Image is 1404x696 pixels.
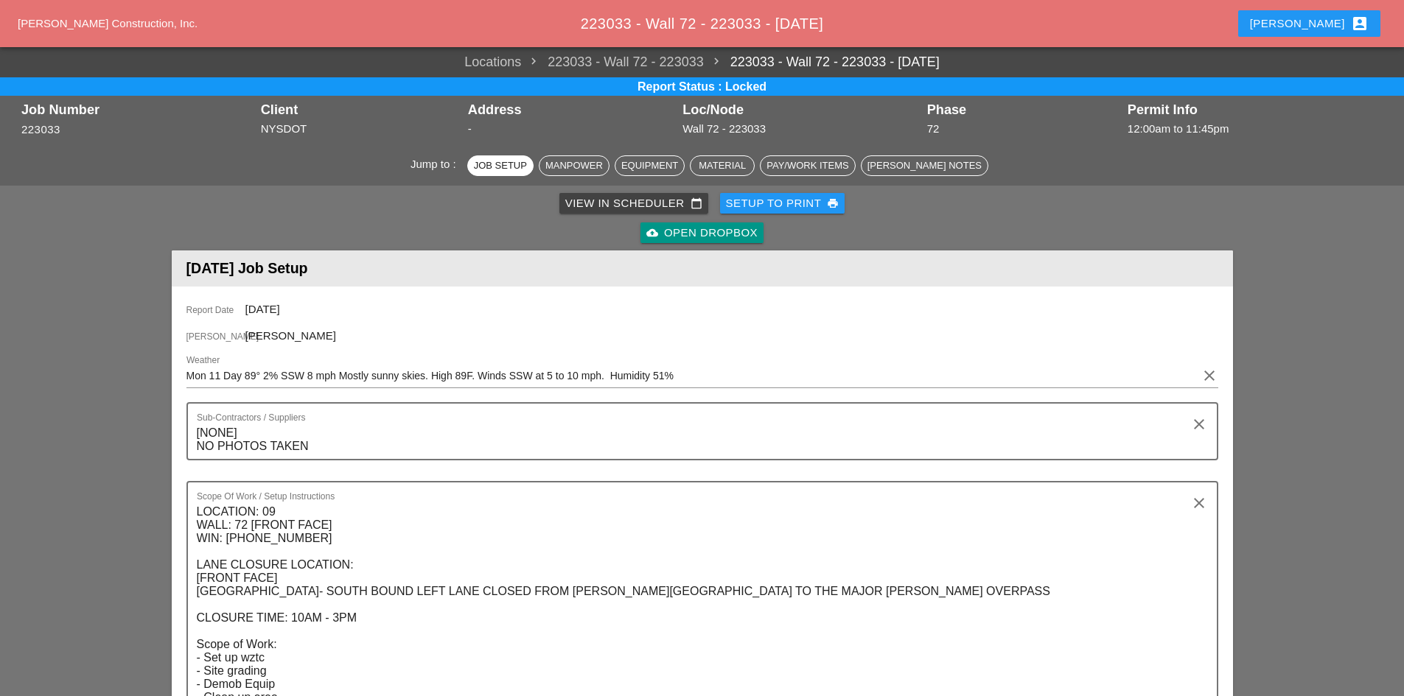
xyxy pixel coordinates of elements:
[691,197,702,209] i: calendar_today
[704,52,940,72] a: 223033 - Wall 72 - 223033 - [DATE]
[1250,15,1369,32] div: [PERSON_NAME]
[245,329,336,342] span: [PERSON_NAME]
[640,222,764,243] a: Open Dropbox
[545,158,603,173] div: Manpower
[539,155,610,176] button: Manpower
[646,225,758,242] div: Open Dropbox
[861,155,988,176] button: [PERSON_NAME] Notes
[18,17,198,29] a: [PERSON_NAME] Construction, Inc.
[927,102,1120,117] div: Phase
[21,122,60,138] button: 223033
[682,102,919,117] div: Loc/Node
[474,158,527,173] div: Job Setup
[261,102,461,117] div: Client
[411,158,462,170] span: Jump to :
[467,155,534,176] button: Job Setup
[621,158,678,173] div: Equipment
[186,303,245,317] span: Report Date
[867,158,982,173] div: [PERSON_NAME] Notes
[245,303,280,315] span: [DATE]
[1128,102,1383,117] div: Permit Info
[1351,15,1369,32] i: account_box
[1190,415,1208,433] i: clear
[760,155,855,176] button: Pay/Work Items
[197,421,1196,459] textarea: Sub-Contractors / Suppliers
[1128,121,1383,138] div: 12:00am to 11:45pm
[1238,10,1380,37] button: [PERSON_NAME]
[682,121,919,138] div: Wall 72 - 223033
[726,195,839,212] div: Setup to Print
[464,52,521,72] a: Locations
[468,121,675,138] div: -
[1201,367,1218,384] i: clear
[581,15,823,32] span: 223033 - Wall 72 - 223033 - [DATE]
[696,158,748,173] div: Material
[186,364,1198,387] input: Weather
[559,193,708,214] a: View in Scheduler
[720,193,845,214] button: Setup to Print
[690,155,755,176] button: Material
[615,155,685,176] button: Equipment
[565,195,702,212] div: View in Scheduler
[521,52,703,72] span: 223033 - Wall 72 - 223033
[1190,494,1208,512] i: clear
[261,121,461,138] div: NYSDOT
[21,102,254,117] div: Job Number
[186,330,245,343] span: [PERSON_NAME]
[468,102,675,117] div: Address
[172,250,1233,287] header: [DATE] Job Setup
[827,197,839,209] i: print
[766,158,848,173] div: Pay/Work Items
[927,121,1120,138] div: 72
[646,227,658,239] i: cloud_upload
